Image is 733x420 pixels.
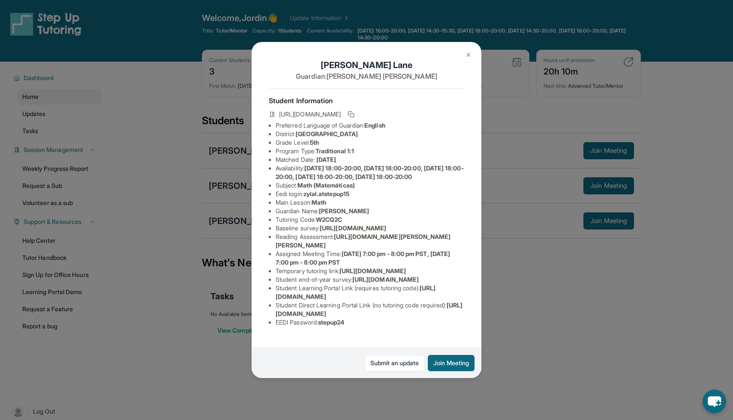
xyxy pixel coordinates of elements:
[303,190,349,197] span: zylal.atstepup15
[365,355,424,371] a: Submit an update
[276,164,464,181] li: Availability:
[276,181,464,190] li: Subject :
[310,139,319,146] span: 5th
[269,95,464,106] h4: Student Information
[269,59,464,71] h1: [PERSON_NAME] Lane
[276,198,464,207] li: Main Lesson :
[297,182,355,189] span: Math (Matemáticas)
[276,155,464,164] li: Matched Date:
[279,110,341,119] span: [URL][DOMAIN_NAME]
[318,319,345,326] span: stepup24
[276,190,464,198] li: Eedi login :
[316,216,342,223] span: W2CQ2C
[319,207,369,214] span: [PERSON_NAME]
[352,276,419,283] span: [URL][DOMAIN_NAME]
[276,284,464,301] li: Student Learning Portal Link (requires tutoring code) :
[276,130,464,138] li: District:
[276,250,450,266] span: [DATE] 7:00 pm - 8:00 pm PST, [DATE] 7:00 pm - 8:00 pm PST
[465,51,472,58] img: Close Icon
[276,275,464,284] li: Student end-of-year survey :
[276,164,464,180] span: [DATE] 18:00-20:00, [DATE] 18:00-20:00, [DATE] 18:00-20:00, [DATE] 18:00-20:00, [DATE] 18:00-20:00
[339,267,406,274] span: [URL][DOMAIN_NAME]
[703,390,726,413] button: chat-button
[276,121,464,130] li: Preferred Language of Guardian:
[364,122,385,129] span: English
[276,215,464,224] li: Tutoring Code :
[276,250,464,267] li: Assigned Meeting Time :
[276,267,464,275] li: Temporary tutoring link :
[296,130,358,137] span: [GEOGRAPHIC_DATA]
[346,109,356,119] button: Copy link
[320,224,386,232] span: [URL][DOMAIN_NAME]
[312,199,326,206] span: Math
[428,355,475,371] button: Join Meeting
[276,301,464,318] li: Student Direct Learning Portal Link (no tutoring code required) :
[269,71,464,81] p: Guardian: [PERSON_NAME] [PERSON_NAME]
[276,318,464,327] li: EEDI Password :
[315,147,354,155] span: Traditional 1:1
[316,156,336,163] span: [DATE]
[276,147,464,155] li: Program Type:
[276,233,451,249] span: [URL][DOMAIN_NAME][PERSON_NAME][PERSON_NAME]
[276,232,464,250] li: Reading Assessment :
[276,207,464,215] li: Guardian Name :
[276,138,464,147] li: Grade Level:
[276,224,464,232] li: Baseline survey :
